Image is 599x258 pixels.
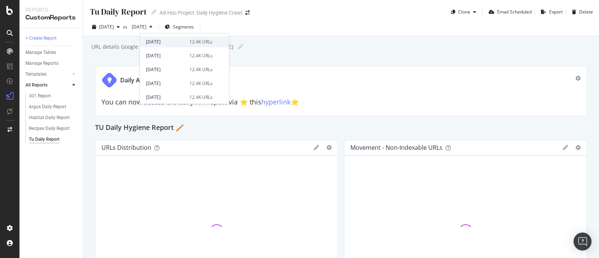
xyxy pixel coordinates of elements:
[25,81,70,89] a: All Reports
[29,125,70,133] div: Recipes Daily Report
[549,9,563,15] div: Export
[25,49,77,57] a: Manage Tables
[538,6,563,18] button: Export
[29,136,60,143] div: Tu Daily Report
[29,103,66,111] div: Argos Daily Report
[497,9,532,15] div: Email Scheduled
[25,60,58,67] div: Manage Reports
[261,97,291,106] a: hyperlink
[101,98,581,106] h2: You can now access the daily API report via ⭐️ this ⭐️
[189,66,213,73] div: 12.4K URLs
[89,6,147,18] div: Tu Daily Report
[569,6,593,18] button: Delete
[29,114,77,122] a: Habitat Daily Report
[146,52,185,59] div: [DATE]
[29,103,77,111] a: Argos Daily Report
[89,21,123,33] button: [DATE]
[25,34,57,42] div: + Create Report
[123,24,129,30] span: vs
[189,94,213,101] div: 12.4K URLs
[95,122,184,134] h2: TU Daily Hygiene Report 🪥
[25,34,77,42] a: + Create Report
[95,122,587,134] div: TU Daily Hygiene Report 🪥
[189,39,213,45] div: 12.4K URLs
[25,81,48,89] div: All Reports
[162,21,197,33] button: Segments
[173,24,194,30] span: Segments
[91,43,233,51] div: URL details Google sheets export: [URL][DOMAIN_NAME]
[29,125,77,133] a: Recipes Daily Report
[146,66,185,73] div: [DATE]
[25,70,46,78] div: Templates
[448,6,479,18] button: Clone
[458,9,470,15] div: Clone
[29,92,51,100] div: 301 Report
[575,76,581,81] div: gear
[95,66,587,116] div: Daily API ReportYou can now access the daily API report via ⭐️ thishyperlink⭐️
[101,144,151,151] div: URLs Distribution
[146,94,185,101] div: [DATE]
[350,144,443,151] div: Movement - non-indexable URLs
[29,136,77,143] a: Tu Daily Report
[486,6,532,18] button: Email Scheduled
[151,9,156,15] i: Edit report name
[159,9,242,16] div: Ad-Hoc Project: Daily Hygiene Crawl
[25,13,77,22] div: CustomReports
[189,52,213,59] div: 12.4K URLs
[575,145,581,150] div: gear
[29,114,70,122] div: Habitat Daily Report
[326,145,332,150] div: gear
[25,49,56,57] div: Manage Tables
[25,70,70,78] a: Templates
[146,80,185,87] div: [DATE]
[25,60,77,67] a: Manage Reports
[579,9,593,15] div: Delete
[129,21,155,33] button: [DATE]
[238,44,243,49] i: Edit report name
[25,6,77,13] div: Reports
[146,39,185,45] div: [DATE]
[245,10,250,15] div: arrow-right-arrow-left
[99,24,114,30] span: 2025 Sep. 18th
[574,233,592,251] div: Open Intercom Messenger
[189,80,213,87] div: 12.4K URLs
[129,24,146,30] span: 2025 Aug. 20th
[120,76,167,85] div: Daily API Report
[29,92,77,100] a: 301 Report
